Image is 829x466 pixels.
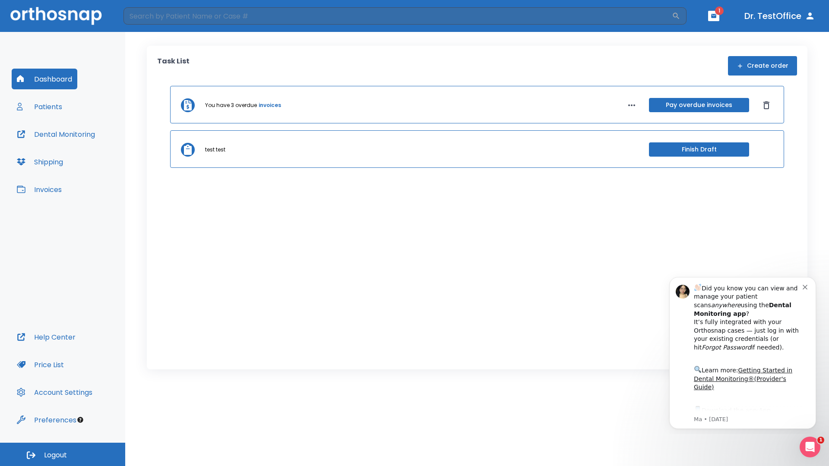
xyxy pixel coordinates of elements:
[146,13,153,20] button: Dismiss notification
[759,98,773,112] button: Dismiss
[12,409,82,430] button: Preferences
[12,124,100,145] button: Dental Monitoring
[817,437,824,444] span: 1
[205,146,225,154] p: test test
[205,101,257,109] p: You have 3 overdue
[38,138,114,153] a: App Store
[12,327,81,347] button: Help Center
[123,7,672,25] input: Search by Patient Name or Case #
[728,56,797,76] button: Create order
[715,6,724,15] span: 1
[649,98,749,112] button: Pay overdue invoices
[157,56,190,76] p: Task List
[38,135,146,179] div: Download the app: | ​ Let us know if you need help getting started!
[12,151,68,172] button: Shipping
[12,69,77,89] button: Dashboard
[656,269,829,434] iframe: Intercom notifications message
[44,450,67,460] span: Logout
[12,382,98,403] button: Account Settings
[649,142,749,157] button: Finish Draft
[76,416,84,424] div: Tooltip anchor
[12,179,67,200] button: Invoices
[12,96,67,117] button: Patients
[10,7,102,25] img: Orthosnap
[800,437,820,457] iframe: Intercom live chat
[741,8,819,24] button: Dr. TestOffice
[259,101,281,109] a: invoices
[12,354,69,375] button: Price List
[38,146,146,154] p: Message from Ma, sent 6w ago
